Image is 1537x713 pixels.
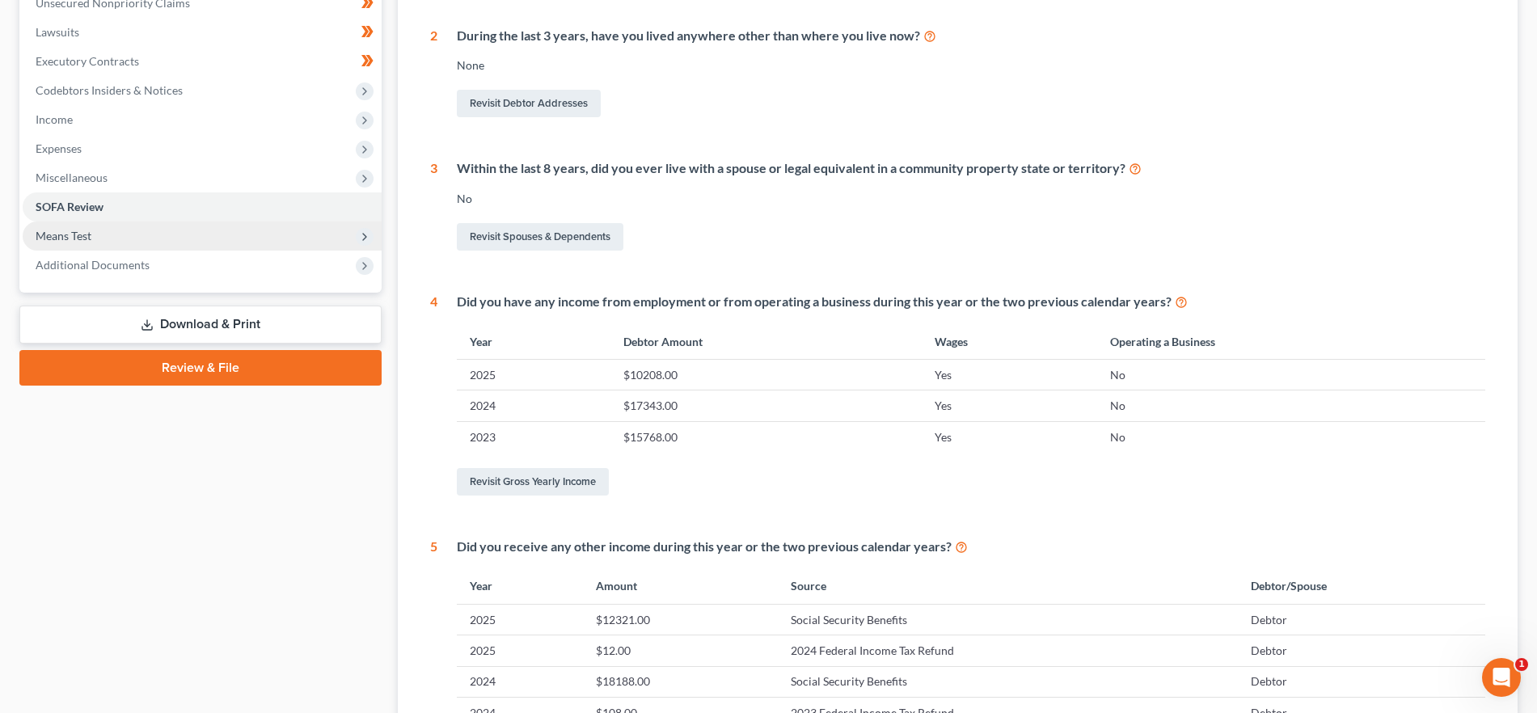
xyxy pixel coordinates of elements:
[583,604,778,635] td: $12321.00
[457,390,610,421] td: 2024
[583,569,778,604] th: Amount
[457,191,1485,207] div: No
[457,538,1485,556] div: Did you receive any other income during this year or the two previous calendar years?
[778,604,1238,635] td: Social Security Benefits
[430,159,437,254] div: 3
[778,569,1238,604] th: Source
[778,666,1238,697] td: Social Security Benefits
[36,112,73,126] span: Income
[610,324,922,359] th: Debtor Amount
[457,468,609,496] a: Revisit Gross Yearly Income
[457,324,610,359] th: Year
[457,159,1485,178] div: Within the last 8 years, did you ever live with a spouse or legal equivalent in a community prope...
[1097,421,1485,452] td: No
[457,293,1485,311] div: Did you have any income from employment or from operating a business during this year or the two ...
[457,360,610,390] td: 2025
[1482,658,1521,697] iframe: Intercom live chat
[23,192,382,221] a: SOFA Review
[610,421,922,452] td: $15768.00
[1238,569,1485,604] th: Debtor/Spouse
[1238,635,1485,666] td: Debtor
[36,171,108,184] span: Miscellaneous
[922,324,1096,359] th: Wages
[457,90,601,117] a: Revisit Debtor Addresses
[19,350,382,386] a: Review & File
[36,229,91,243] span: Means Test
[23,18,382,47] a: Lawsuits
[430,293,437,499] div: 4
[1097,324,1485,359] th: Operating a Business
[457,421,610,452] td: 2023
[457,57,1485,74] div: None
[1238,604,1485,635] td: Debtor
[610,390,922,421] td: $17343.00
[457,604,583,635] td: 2025
[457,223,623,251] a: Revisit Spouses & Dependents
[583,635,778,666] td: $12.00
[583,666,778,697] td: $18188.00
[36,54,139,68] span: Executory Contracts
[457,635,583,666] td: 2025
[457,666,583,697] td: 2024
[922,421,1096,452] td: Yes
[36,25,79,39] span: Lawsuits
[778,635,1238,666] td: 2024 Federal Income Tax Refund
[36,83,183,97] span: Codebtors Insiders & Notices
[457,27,1485,45] div: During the last 3 years, have you lived anywhere other than where you live now?
[430,27,437,121] div: 2
[36,200,103,213] span: SOFA Review
[36,258,150,272] span: Additional Documents
[922,360,1096,390] td: Yes
[1515,658,1528,671] span: 1
[1097,390,1485,421] td: No
[36,141,82,155] span: Expenses
[1238,666,1485,697] td: Debtor
[1097,360,1485,390] td: No
[610,360,922,390] td: $10208.00
[457,569,583,604] th: Year
[922,390,1096,421] td: Yes
[19,306,382,344] a: Download & Print
[23,47,382,76] a: Executory Contracts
